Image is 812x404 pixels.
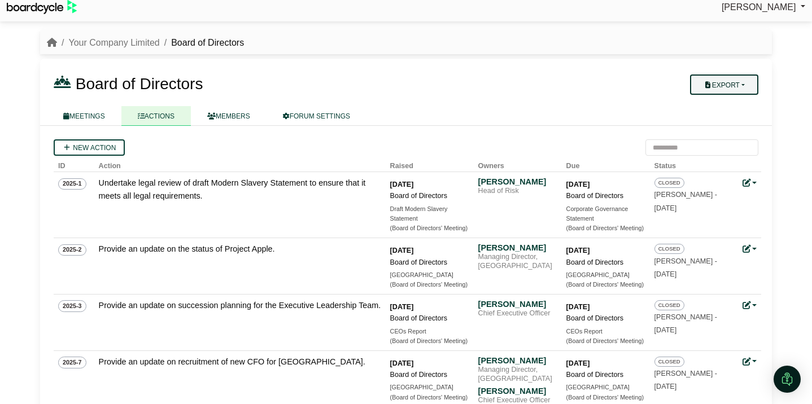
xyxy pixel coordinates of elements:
[390,245,469,256] div: [DATE]
[654,270,677,278] span: [DATE]
[478,366,557,383] div: Managing Director, [GEOGRAPHIC_DATA]
[566,190,645,201] div: Board of Directors
[478,243,557,253] div: [PERSON_NAME]
[390,358,469,369] div: [DATE]
[654,244,684,254] span: CLOSED
[94,156,386,172] th: Action
[47,36,244,50] nav: breadcrumb
[390,204,469,224] div: Draft Modern Slavery Statement
[566,358,645,369] div: [DATE]
[654,383,677,390] span: [DATE]
[478,386,557,396] div: [PERSON_NAME]
[654,257,717,278] small: [PERSON_NAME] -
[390,204,469,234] a: Draft Modern Slavery Statement (Board of Directors' Meeting)
[58,244,86,256] span: 2025-2
[390,336,469,346] div: (Board of Directors' Meeting)
[58,357,86,368] span: 2025-7
[650,156,738,172] th: Status
[566,383,645,392] div: [GEOGRAPHIC_DATA]
[390,327,469,336] div: CEOs Report
[654,300,684,310] span: CLOSED
[390,313,469,324] div: Board of Directors
[390,257,469,268] div: Board of Directors
[566,313,645,324] div: Board of Directors
[58,300,86,311] span: 2025-3
[390,369,469,380] div: Board of Directors
[566,369,645,380] div: Board of Directors
[566,336,645,346] div: (Board of Directors' Meeting)
[566,204,645,234] a: Corporate Governance Statement (Board of Directors' Meeting)
[566,280,645,289] div: (Board of Directors' Meeting)
[566,301,645,313] div: [DATE]
[390,190,469,201] div: Board of Directors
[478,187,557,196] div: Head of Risk
[99,299,381,312] div: Provide an update on succession planning for the Executive Leadership Team.
[774,366,801,393] div: Open Intercom Messenger
[68,38,159,47] a: Your Company Limited
[54,156,94,172] th: ID
[386,156,474,172] th: Raised
[654,191,717,212] small: [PERSON_NAME] -
[390,223,469,233] div: (Board of Directors' Meeting)
[654,357,684,367] span: CLOSED
[390,301,469,313] div: [DATE]
[566,204,645,224] div: Corporate Governance Statement
[654,313,717,334] small: [PERSON_NAME] -
[478,253,557,270] div: Managing Director, [GEOGRAPHIC_DATA]
[566,245,645,256] div: [DATE]
[76,75,203,93] span: Board of Directors
[722,2,796,12] span: [PERSON_NAME]
[566,257,645,268] div: Board of Directors
[390,270,469,290] a: [GEOGRAPHIC_DATA] (Board of Directors' Meeting)
[390,383,469,392] div: [GEOGRAPHIC_DATA]
[566,270,645,290] a: [GEOGRAPHIC_DATA] (Board of Directors' Meeting)
[478,177,557,187] div: [PERSON_NAME]
[654,178,684,188] span: CLOSED
[654,370,717,390] small: [PERSON_NAME] -
[566,327,645,336] div: CEOs Report
[654,204,677,212] span: [DATE]
[99,355,381,368] div: Provide an update on recruitment of new CFO for [GEOGRAPHIC_DATA].
[191,106,267,126] a: MEMBERS
[99,177,381,203] div: Undertake legal review of draft Modern Slavery Statement to ensure that it meets all legal requir...
[478,299,557,309] div: [PERSON_NAME]
[47,106,121,126] a: MEETINGS
[654,326,677,334] span: [DATE]
[99,243,381,256] div: Provide an update on the status of Project Apple.
[160,36,244,50] li: Board of Directors
[690,74,758,95] button: Export
[121,106,191,126] a: ACTIONS
[390,270,469,280] div: [GEOGRAPHIC_DATA]
[566,393,645,402] div: (Board of Directors' Meeting)
[566,270,645,280] div: [GEOGRAPHIC_DATA]
[566,179,645,190] div: [DATE]
[390,280,469,289] div: (Board of Directors' Meeting)
[478,355,557,366] div: [PERSON_NAME]
[54,139,125,156] a: New action
[390,179,469,190] div: [DATE]
[478,309,557,318] div: Chief Executive Officer
[562,156,650,172] th: Due
[390,383,469,402] a: [GEOGRAPHIC_DATA] (Board of Directors' Meeting)
[267,106,366,126] a: FORUM SETTINGS
[390,393,469,402] div: (Board of Directors' Meeting)
[58,178,86,190] span: 2025-1
[390,327,469,346] a: CEOs Report (Board of Directors' Meeting)
[566,327,645,346] a: CEOs Report (Board of Directors' Meeting)
[566,383,645,402] a: [GEOGRAPHIC_DATA] (Board of Directors' Meeting)
[566,223,645,233] div: (Board of Directors' Meeting)
[474,156,562,172] th: Owners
